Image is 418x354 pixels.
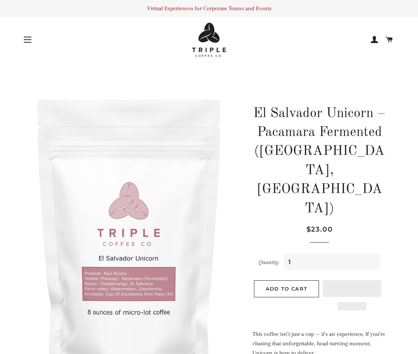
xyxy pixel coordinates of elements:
[307,225,333,233] span: $23.00
[266,286,307,292] span: Add to Cart
[254,280,319,297] button: Add to Cart
[192,23,226,57] img: Triple Coffee Co - Logo
[252,104,387,218] h1: El Salvador Unicorn – Pacamara Fermented ([GEOGRAPHIC_DATA], [GEOGRAPHIC_DATA])
[259,258,279,267] label: Quantity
